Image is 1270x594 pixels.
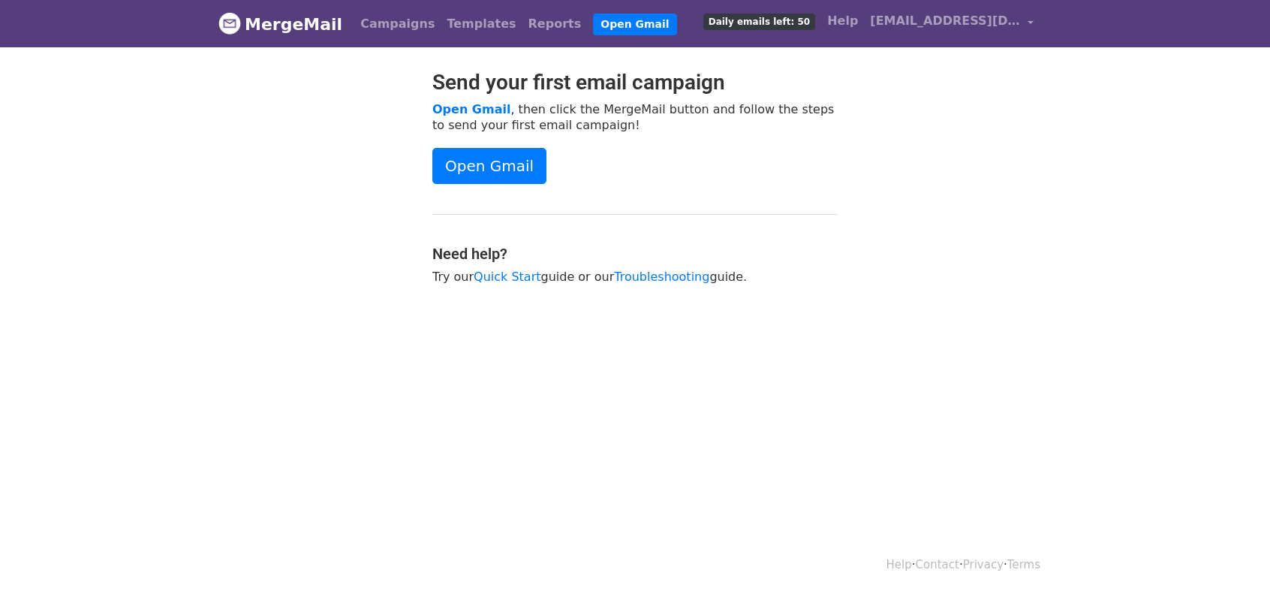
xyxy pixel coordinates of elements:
a: Troubleshooting [614,270,709,284]
img: MergeMail logo [218,12,241,35]
p: Try our guide or our guide. [432,269,838,285]
a: Terms [1007,558,1040,571]
h2: Send your first email campaign [432,70,838,95]
p: , then click the MergeMail button and follow the steps to send your first email campaign! [432,101,838,133]
a: Open Gmail [432,102,510,116]
a: [EMAIL_ADDRESS][DOMAIN_NAME] [864,6,1040,41]
a: Quick Start [474,270,540,284]
a: Reports [522,9,588,39]
span: [EMAIL_ADDRESS][DOMAIN_NAME] [870,12,1020,30]
a: Help [821,6,864,36]
a: Daily emails left: 50 [697,6,821,36]
a: Templates [441,9,522,39]
a: MergeMail [218,8,342,40]
a: Privacy [963,558,1004,571]
a: Open Gmail [432,148,546,184]
a: Contact [916,558,959,571]
a: Help [886,558,912,571]
h4: Need help? [432,245,838,263]
span: Daily emails left: 50 [703,14,815,30]
a: Campaigns [354,9,441,39]
a: Open Gmail [593,14,676,35]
